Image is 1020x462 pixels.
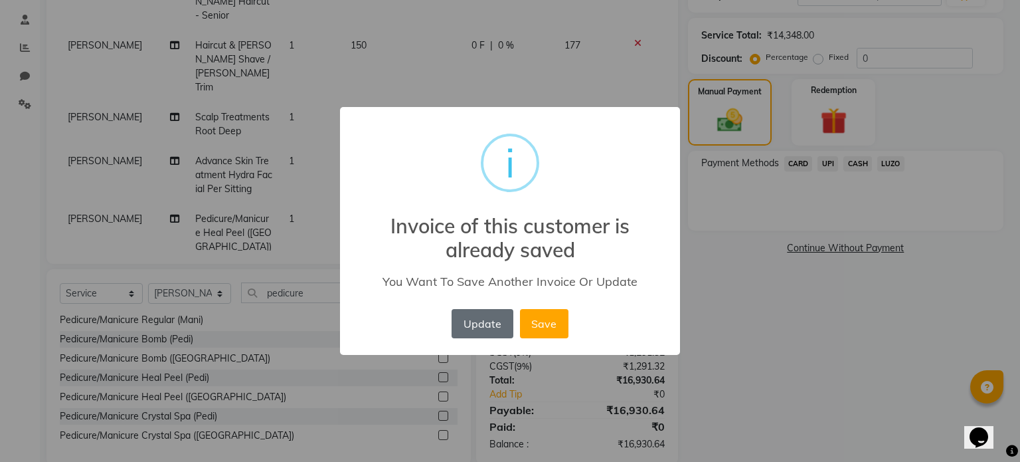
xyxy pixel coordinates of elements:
iframe: chat widget [964,409,1007,449]
div: You Want To Save Another Invoice Or Update [359,274,661,289]
button: Save [520,309,568,338]
button: Update [452,309,513,338]
div: i [505,136,515,189]
h2: Invoice of this customer is already saved [340,198,680,262]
